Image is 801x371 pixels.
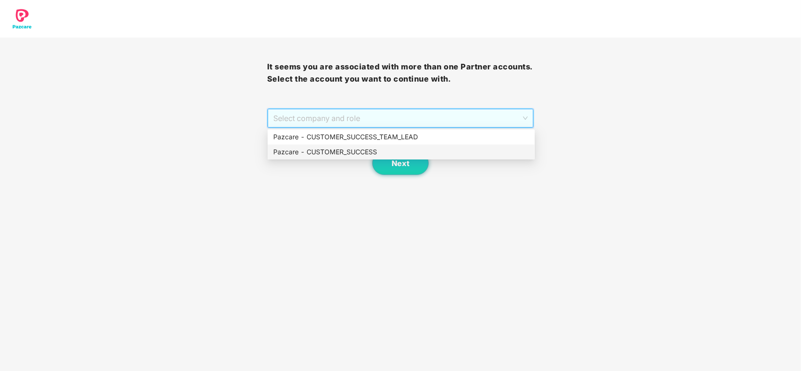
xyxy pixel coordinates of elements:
[273,147,529,157] div: Pazcare - CUSTOMER_SUCCESS
[268,129,535,144] div: Pazcare - CUSTOMER_SUCCESS_TEAM_LEAD
[372,151,429,175] button: Next
[267,61,534,85] h3: It seems you are associated with more than one Partner accounts. Select the account you want to c...
[273,109,528,127] span: Select company and role
[268,144,535,159] div: Pazcare - CUSTOMER_SUCCESS
[392,159,409,168] span: Next
[273,132,529,142] div: Pazcare - CUSTOMER_SUCCESS_TEAM_LEAD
